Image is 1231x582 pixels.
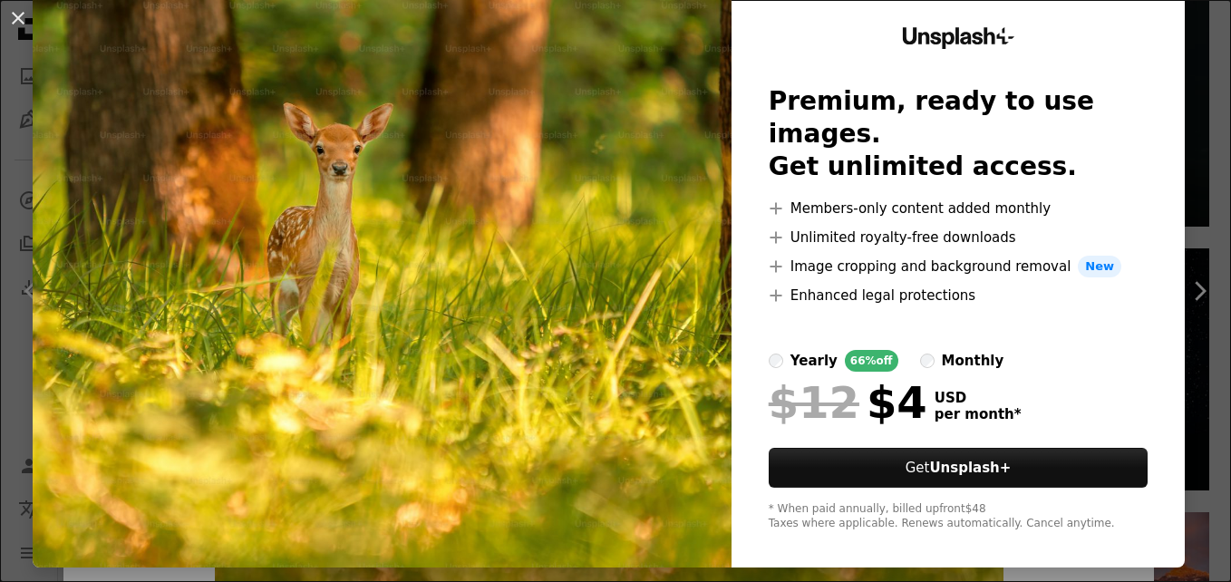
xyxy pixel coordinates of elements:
[942,350,1004,372] div: monthly
[769,285,1149,306] li: Enhanced legal protections
[769,448,1149,488] button: GetUnsplash+
[1078,256,1121,277] span: New
[769,379,927,426] div: $4
[935,406,1022,422] span: per month *
[769,502,1149,531] div: * When paid annually, billed upfront $48 Taxes where applicable. Renews automatically. Cancel any...
[769,227,1149,248] li: Unlimited royalty-free downloads
[920,354,935,368] input: monthly
[790,350,838,372] div: yearly
[935,390,1022,406] span: USD
[769,354,783,368] input: yearly66%off
[929,460,1011,476] strong: Unsplash+
[769,85,1149,183] h2: Premium, ready to use images. Get unlimited access.
[769,379,859,426] span: $12
[769,256,1149,277] li: Image cropping and background removal
[845,350,898,372] div: 66% off
[769,198,1149,219] li: Members-only content added monthly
